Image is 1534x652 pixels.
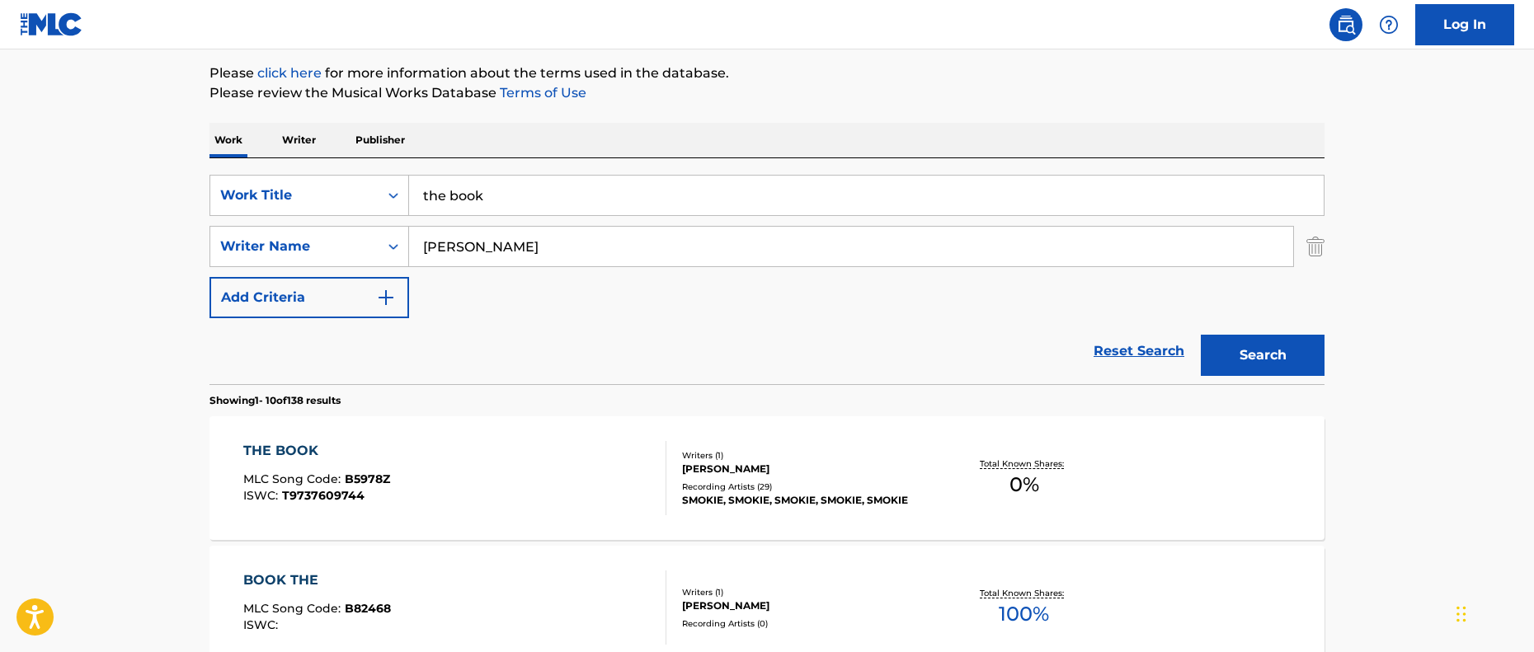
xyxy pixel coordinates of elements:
span: 0 % [1009,470,1039,500]
p: Showing 1 - 10 of 138 results [209,393,341,408]
div: [PERSON_NAME] [682,462,931,476]
img: 9d2ae6d4665cec9f34b9.svg [376,288,396,307]
div: Help [1372,8,1405,41]
span: MLC Song Code : [243,601,345,616]
p: Writer [277,123,321,157]
a: THE BOOKMLC Song Code:B5978ZISWC:T9737609744Writers (1)[PERSON_NAME]Recording Artists (29)SMOKIE,... [209,416,1325,540]
div: Writers ( 1 ) [682,449,931,462]
div: Writer Name [220,237,369,256]
span: ISWC : [243,488,282,503]
button: Add Criteria [209,277,409,318]
p: Total Known Shares: [980,457,1068,470]
div: Recording Artists ( 29 ) [682,481,931,493]
div: Writers ( 1 ) [682,586,931,598]
div: [PERSON_NAME] [682,598,931,613]
img: help [1379,15,1399,35]
img: MLC Logo [20,12,83,36]
a: click here [257,65,322,81]
p: Work [209,123,247,157]
a: Public Search [1329,8,1362,41]
p: Please review the Musical Works Database [209,83,1325,103]
div: BOOK THE [243,570,391,590]
div: Drag [1456,589,1466,639]
div: THE BOOK [243,441,390,461]
p: Publisher [351,123,410,157]
button: Search [1201,335,1325,376]
span: B5978Z [345,471,390,486]
p: Total Known Shares: [980,587,1068,599]
span: 100 % [999,599,1049,629]
img: search [1336,15,1356,35]
div: Recording Artists ( 0 ) [682,617,931,630]
a: Reset Search [1085,333,1193,369]
span: T9737609744 [282,488,365,503]
span: ISWC : [243,617,282,632]
a: Terms of Use [496,85,586,101]
div: SMOKIE, SMOKIE, SMOKIE, SMOKIE, SMOKIE [682,493,931,508]
div: Work Title [220,185,369,205]
a: Log In [1415,4,1514,45]
p: Please for more information about the terms used in the database. [209,63,1325,83]
img: Delete Criterion [1306,226,1325,267]
iframe: Chat Widget [1452,573,1534,652]
form: Search Form [209,175,1325,384]
span: MLC Song Code : [243,471,345,486]
span: B82468 [345,601,391,616]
